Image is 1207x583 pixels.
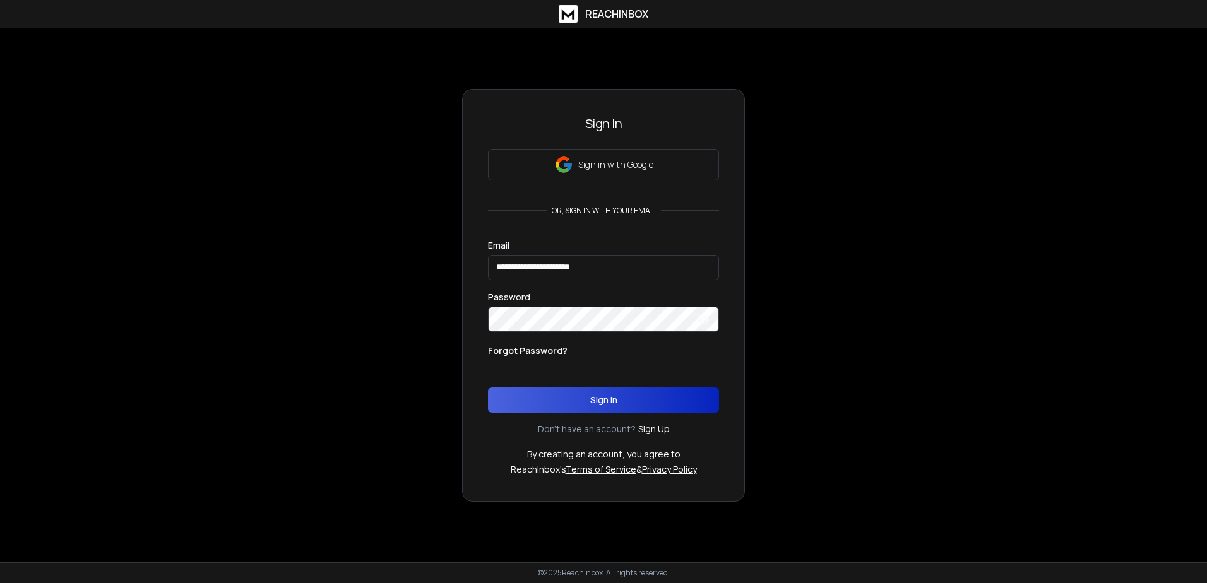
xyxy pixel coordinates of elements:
p: or, sign in with your email [547,206,661,216]
h3: Sign In [488,115,719,132]
button: Sign In [488,387,719,413]
p: Sign in with Google [578,158,653,171]
a: Terms of Service [566,463,636,475]
a: ReachInbox [559,5,648,23]
label: Password [488,293,530,302]
img: logo [559,5,578,23]
label: Email [488,241,509,250]
h1: ReachInbox [585,6,648,21]
p: © 2025 Reachinbox. All rights reserved. [538,568,670,578]
p: ReachInbox's & [511,463,697,476]
button: Sign in with Google [488,149,719,180]
a: Sign Up [638,423,670,435]
p: Don't have an account? [538,423,636,435]
p: Forgot Password? [488,344,568,357]
p: By creating an account, you agree to [527,448,681,461]
a: Privacy Policy [642,463,697,475]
